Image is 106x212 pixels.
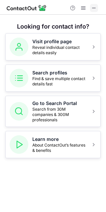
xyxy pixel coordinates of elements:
[7,4,47,12] img: ContactOut v5.3.10
[32,107,87,123] span: Search from 30M companies & 300M professionals
[32,143,87,153] span: About ContactOut’s features & benefits
[32,45,87,55] span: Reveal individual contact details easily
[10,69,28,87] img: Search profiles
[10,38,28,56] img: Visit profile page
[5,96,101,127] button: Go to Search PortalSearch from 30M companies & 300M professionals
[32,100,87,107] h5: Go to Search Portal
[5,33,101,60] button: Visit profile pageReveal individual contact details easily
[5,64,101,92] button: Search profilesFind & save multiple contact details fast
[32,69,87,76] h5: Search profiles
[5,131,101,158] button: Learn moreAbout ContactOut’s features & benefits
[32,38,87,45] h5: Visit profile page
[10,135,28,154] img: Learn more
[32,76,87,87] span: Find & save multiple contact details fast
[32,136,87,143] h5: Learn more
